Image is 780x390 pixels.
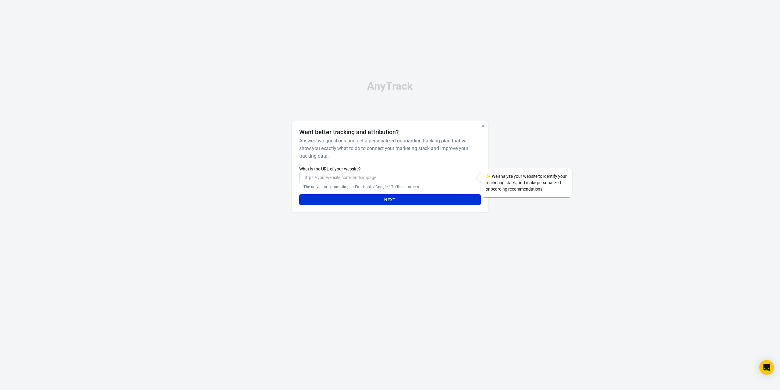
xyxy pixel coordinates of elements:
[299,194,480,206] button: Next
[303,184,476,189] p: The url you are promoting on Facebook / Google / TikTok or others
[486,174,491,179] span: sparkles
[299,137,478,160] h6: Answer two questions and get a personalized onboarding tracking plan that will show you exactly w...
[299,166,480,172] label: What is the URL of your website?
[238,81,542,91] div: AnyTrack
[481,168,572,197] div: We analyze your website to identify your marketing stack, and make personalized onboarding recomm...
[299,128,399,136] h4: Want better tracking and attribution?
[759,360,774,375] div: Open Intercom Messenger
[299,172,480,183] input: https://yourwebsite.com/landing-page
